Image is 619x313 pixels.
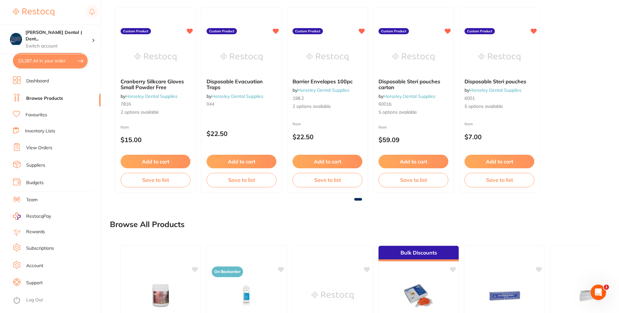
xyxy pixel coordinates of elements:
[207,101,276,107] small: 044
[26,78,49,84] a: Dashboard
[121,78,190,90] b: Cranberry Silkcare Gloves Small Powder Free
[13,213,51,220] a: RestocqPay
[121,28,151,35] label: Custom Product
[26,263,43,269] a: Account
[293,121,301,126] span: from
[379,78,448,90] b: Disposable Steri pouches carton
[26,112,47,118] a: Favourites
[121,101,190,107] small: 7816
[134,41,176,73] img: Cranberry Silkcare Gloves Small Powder Free
[211,93,263,99] a: Horseley Dental Supplies
[220,41,262,73] img: Disposable Evacuation Traps
[121,125,129,130] span: from
[464,155,534,168] button: Add to cart
[13,5,54,20] a: Restocq Logo
[207,130,276,137] p: $22.50
[379,173,448,187] button: Save to list
[293,155,362,168] button: Add to cart
[121,109,190,116] span: 2 options available
[26,213,51,220] span: RestocqPay
[379,125,387,130] span: from
[13,213,21,220] img: RestocqPay
[591,285,606,300] iframe: Intercom live chat
[207,78,276,90] b: Disposable Evacuation Traps
[464,96,534,101] small: 6001
[207,155,276,168] button: Add to cart
[26,297,43,303] a: Log Out
[26,95,63,102] a: Browse Products
[464,173,534,187] button: Save to list
[207,173,276,187] button: Save to list
[392,41,434,73] img: Disposable Steri pouches carton
[13,8,54,16] img: Restocq Logo
[26,43,92,49] p: Switch account
[26,145,52,151] a: View Orders
[26,162,45,169] a: Suppliers
[379,93,435,99] span: by
[379,136,448,143] p: $59.09
[110,220,185,229] h2: Browse All Products
[293,96,362,101] small: 198.2
[26,245,54,252] a: Subscriptions
[469,87,521,93] a: Horseley Dental Supplies
[398,279,440,312] img: Browne Helix Test Kit
[121,136,190,143] p: $15.00
[13,53,88,68] button: $3,287.44 in your order
[125,93,177,99] a: Horseley Dental Supplies
[379,28,409,35] label: Custom Product
[464,28,495,35] label: Custom Product
[464,121,473,126] span: from
[379,101,448,107] small: 6001b
[570,279,612,312] img: Self-Sealing Sterilisation Pouches, 135mm x 260mm.
[379,109,448,116] span: 5 options available
[379,155,448,168] button: Add to cart
[484,279,526,312] img: Bausch Articulating Paper 40 Microns
[312,279,354,312] img: BAUSCH Arti-Check Blue BK-09 40µ Booklet/Strips (200) Articulating Paper
[293,28,323,35] label: Custom Product
[464,103,534,110] span: 5 options available
[140,279,182,312] img: PDS Anti Rust Powder
[464,87,521,93] span: by
[306,41,348,73] img: Barrier Envelopes 100pc
[26,280,43,286] a: Support
[13,295,99,306] button: Log Out
[293,173,362,187] button: Save to list
[25,128,55,134] a: Inventory Lists
[379,246,459,261] div: Bulk Discounts
[207,93,263,99] span: by
[297,87,349,93] a: Horseley Dental Supplies
[121,93,177,99] span: by
[464,133,534,141] p: $7.00
[478,41,520,73] img: Disposable Steri pouches
[207,28,237,35] label: Custom Product
[604,285,609,290] span: 1
[26,29,92,42] h4: Singleton Dental ( DentalTown 8 Pty Ltd)
[26,229,45,235] a: Rewards
[121,155,190,168] button: Add to cart
[26,197,37,203] a: Team
[10,33,22,45] img: Singleton Dental ( DentalTown 8 Pty Ltd)
[26,180,44,186] a: Budgets
[293,87,349,93] span: by
[464,78,534,84] b: Disposable Steri pouches
[212,266,243,277] span: On Backorder
[293,103,362,110] span: 2 options available
[383,93,435,99] a: Horseley Dental Supplies
[226,279,268,312] img: Microshield Handwash 500ml
[121,173,190,187] button: Save to list
[293,78,362,84] b: Barrier Envelopes 100pc
[293,133,362,141] p: $22.50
